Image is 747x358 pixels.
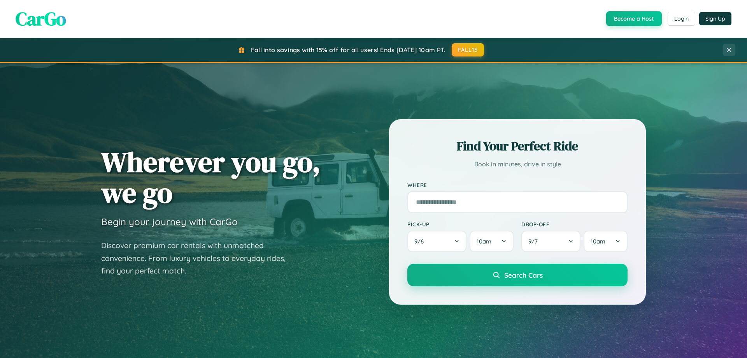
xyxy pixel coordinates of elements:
[101,239,296,277] p: Discover premium car rentals with unmatched convenience. From luxury vehicles to everyday rides, ...
[407,182,628,188] label: Where
[414,238,428,245] span: 9 / 6
[668,12,695,26] button: Login
[407,138,628,155] h2: Find Your Perfect Ride
[477,238,491,245] span: 10am
[504,271,543,279] span: Search Cars
[452,43,484,56] button: FALL15
[407,231,466,252] button: 9/6
[521,221,628,227] label: Drop-off
[101,216,238,227] h3: Begin your journey with CarGo
[101,146,321,208] h1: Wherever you go, we go
[521,231,580,252] button: 9/7
[407,159,628,170] p: Book in minutes, drive in style
[251,46,446,54] span: Fall into savings with 15% off for all users! Ends [DATE] 10am PT.
[591,238,605,245] span: 10am
[528,238,542,245] span: 9 / 7
[407,264,628,286] button: Search Cars
[699,12,731,25] button: Sign Up
[470,231,514,252] button: 10am
[407,221,514,227] label: Pick-up
[606,11,662,26] button: Become a Host
[16,6,66,32] span: CarGo
[584,231,628,252] button: 10am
